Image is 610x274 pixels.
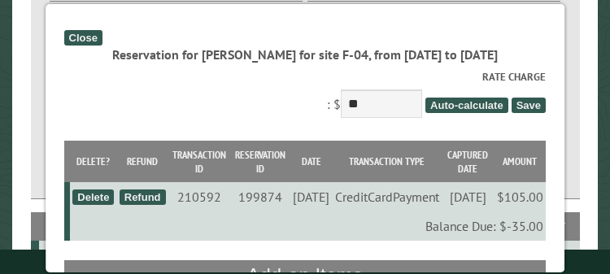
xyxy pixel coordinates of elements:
[168,182,231,211] td: 210592
[442,182,495,211] td: [DATE]
[39,212,83,241] th: Site
[64,46,547,63] div: Reservation for [PERSON_NAME] for site F-04, from [DATE] to [DATE]
[512,98,546,113] span: Save
[70,141,116,183] th: Delete?
[231,141,290,183] th: Reservation ID
[290,141,332,183] th: Date
[64,69,547,85] label: Rate Charge
[333,141,442,183] th: Transaction Type
[73,189,115,205] div: Delete
[425,98,508,113] span: Auto-calculate
[442,141,495,183] th: Captured Date
[64,69,547,122] div: : $
[64,30,102,46] div: Close
[117,141,168,183] th: Refund
[231,182,290,211] td: 199874
[333,182,442,211] td: CreditCardPayment
[70,211,546,241] td: Balance Due: $-35.00
[168,141,231,183] th: Transaction ID
[495,182,546,211] td: $105.00
[495,141,546,183] th: Amount
[120,189,166,205] div: Refund
[290,182,332,211] td: [DATE]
